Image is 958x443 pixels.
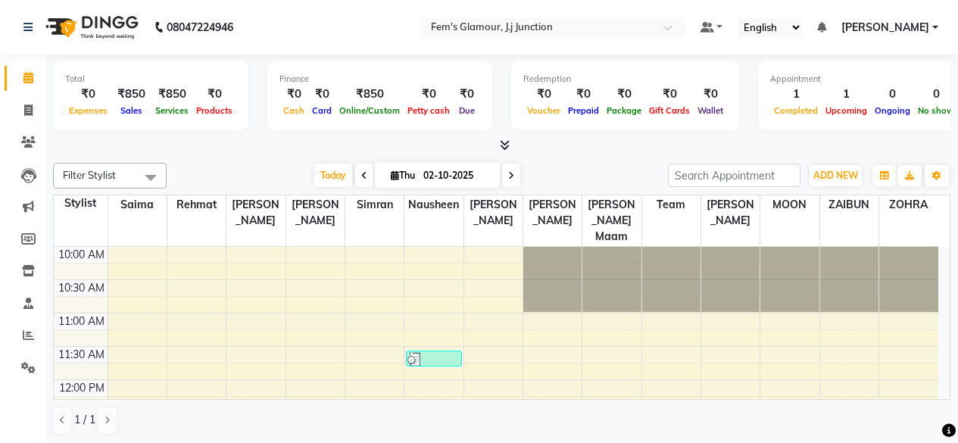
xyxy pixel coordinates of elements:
[192,105,236,116] span: Products
[345,195,404,214] span: Simran
[523,73,727,86] div: Redemption
[56,380,108,396] div: 12:00 PM
[822,105,871,116] span: Upcoming
[55,347,108,363] div: 11:30 AM
[65,86,111,103] div: ₹0
[455,105,479,116] span: Due
[192,86,236,103] div: ₹0
[279,86,308,103] div: ₹0
[464,195,523,230] span: [PERSON_NAME]
[701,195,760,230] span: [PERSON_NAME]
[286,195,345,230] span: [PERSON_NAME]
[65,105,111,116] span: Expenses
[308,86,335,103] div: ₹0
[108,195,167,214] span: Saima
[111,86,151,103] div: ₹850
[603,86,645,103] div: ₹0
[871,86,914,103] div: 0
[55,314,108,329] div: 11:00 AM
[760,195,819,214] span: MOON
[871,105,914,116] span: Ongoing
[54,195,108,211] div: Stylist
[523,195,582,230] span: [PERSON_NAME]
[226,195,285,230] span: [PERSON_NAME]
[335,105,404,116] span: Online/Custom
[668,164,800,187] input: Search Appointment
[387,170,419,181] span: Thu
[314,164,352,187] span: Today
[582,195,641,246] span: [PERSON_NAME] maam
[55,247,108,263] div: 10:00 AM
[404,86,454,103] div: ₹0
[523,105,564,116] span: Voucher
[65,73,236,86] div: Total
[63,169,116,181] span: Filter Stylist
[55,280,108,296] div: 10:30 AM
[167,195,226,214] span: Rehmat
[813,170,858,181] span: ADD NEW
[39,6,142,48] img: logo
[841,20,929,36] span: [PERSON_NAME]
[603,105,645,116] span: Package
[117,105,146,116] span: Sales
[523,86,564,103] div: ₹0
[454,86,480,103] div: ₹0
[694,105,727,116] span: Wallet
[404,195,463,214] span: Nausheen
[564,105,603,116] span: Prepaid
[914,105,958,116] span: No show
[335,86,404,103] div: ₹850
[810,165,862,186] button: ADD NEW
[770,86,822,103] div: 1
[419,164,495,187] input: 2025-10-02
[879,195,938,214] span: ZOHRA
[770,73,958,86] div: Appointment
[279,105,308,116] span: Cash
[308,105,335,116] span: Card
[404,105,454,116] span: Petty cash
[167,6,233,48] b: 08047224946
[822,86,871,103] div: 1
[279,73,480,86] div: Finance
[642,195,701,214] span: Team
[151,105,192,116] span: Services
[694,86,727,103] div: ₹0
[645,86,694,103] div: ₹0
[564,86,603,103] div: ₹0
[407,351,460,366] div: [PERSON_NAME], TK02, 11:35 AM-11:50 AM, [PERSON_NAME]
[820,195,878,214] span: ZAIBUN
[74,412,95,428] span: 1 / 1
[645,105,694,116] span: Gift Cards
[914,86,958,103] div: 0
[151,86,192,103] div: ₹850
[770,105,822,116] span: Completed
